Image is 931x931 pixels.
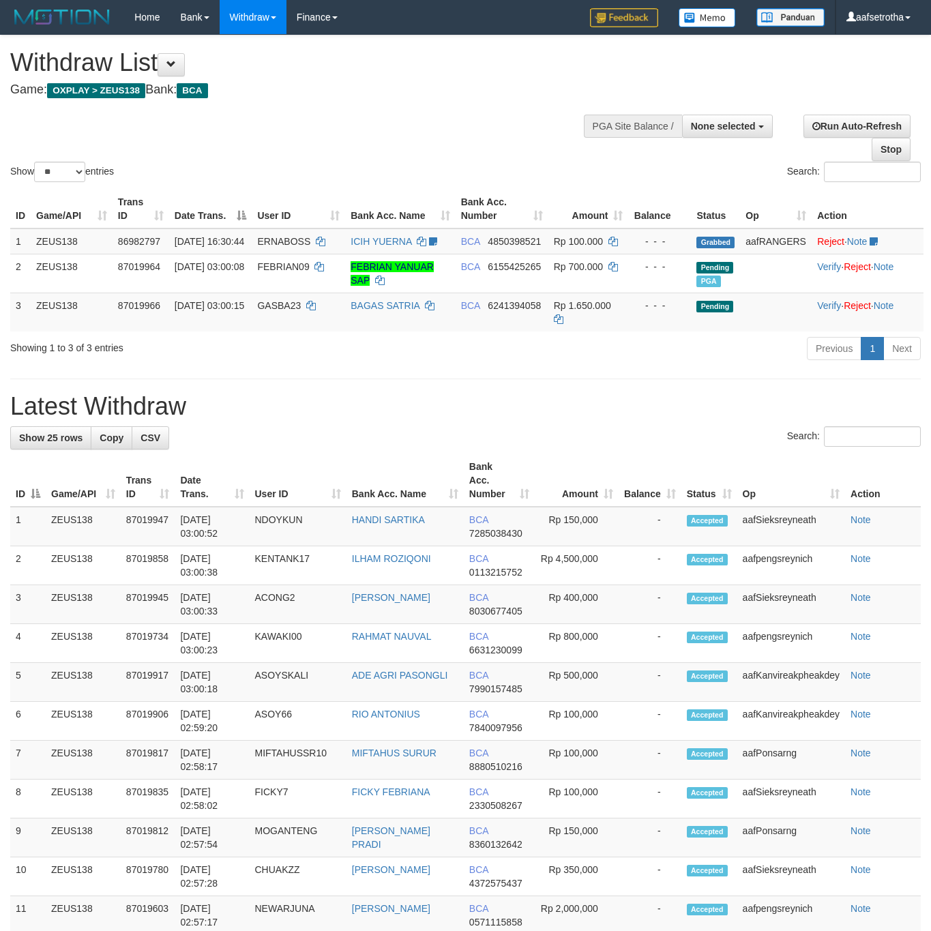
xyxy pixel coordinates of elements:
[619,702,681,741] td: -
[346,454,464,507] th: Bank Acc. Name: activate to sort column ascending
[687,632,728,643] span: Accepted
[352,514,425,525] a: HANDI SARTIKA
[175,546,249,585] td: [DATE] 03:00:38
[121,546,175,585] td: 87019858
[535,857,619,896] td: Rp 350,000
[461,236,480,247] span: BCA
[175,300,244,311] span: [DATE] 03:00:15
[100,432,123,443] span: Copy
[351,236,411,247] a: ICIH YUERNA
[535,454,619,507] th: Amount: activate to sort column ascending
[250,663,346,702] td: ASOYSKALI
[691,190,740,228] th: Status
[91,426,132,449] a: Copy
[141,432,160,443] span: CSV
[619,818,681,857] td: -
[824,426,921,447] input: Search:
[681,454,737,507] th: Status: activate to sort column ascending
[535,663,619,702] td: Rp 500,000
[351,261,434,286] a: FEBRIAN YANUAR SAP
[851,553,871,564] a: Note
[118,261,160,272] span: 87019964
[10,624,46,663] td: 4
[46,546,121,585] td: ZEUS138
[10,663,46,702] td: 5
[352,709,420,720] a: RIO ANTONIUS
[469,722,522,733] span: Copy 7840097956 to clipboard
[847,236,868,247] a: Note
[812,293,923,331] td: · ·
[250,702,346,741] td: ASOY66
[46,624,121,663] td: ZEUS138
[461,261,480,272] span: BCA
[619,663,681,702] td: -
[696,262,733,274] span: Pending
[535,818,619,857] td: Rp 150,000
[121,741,175,780] td: 87019817
[469,567,522,578] span: Copy 0113215752 to clipboard
[121,857,175,896] td: 87019780
[10,49,607,76] h1: Withdraw List
[464,454,535,507] th: Bank Acc. Number: activate to sort column ascending
[10,857,46,896] td: 10
[257,261,309,272] span: FEBRIAN09
[628,190,691,228] th: Balance
[687,709,728,721] span: Accepted
[352,553,431,564] a: ILHAM ROZIQONI
[250,585,346,624] td: ACONG2
[10,741,46,780] td: 7
[175,507,249,546] td: [DATE] 03:00:52
[687,554,728,565] span: Accepted
[787,162,921,182] label: Search:
[488,236,541,247] span: Copy 4850398521 to clipboard
[250,454,346,507] th: User ID: activate to sort column ascending
[845,454,921,507] th: Action
[46,857,121,896] td: ZEUS138
[737,663,845,702] td: aafKanvireakpheakdey
[883,337,921,360] a: Next
[250,507,346,546] td: NDOYKUN
[737,780,845,818] td: aafSieksreyneath
[257,236,310,247] span: ERNABOSS
[535,741,619,780] td: Rp 100,000
[488,261,541,272] span: Copy 6155425265 to clipboard
[469,631,488,642] span: BCA
[47,83,145,98] span: OXPLAY > ZEUS138
[469,800,522,811] span: Copy 2330508267 to clipboard
[121,507,175,546] td: 87019947
[851,514,871,525] a: Note
[46,663,121,702] td: ZEUS138
[469,748,488,758] span: BCA
[682,115,773,138] button: None selected
[737,857,845,896] td: aafSieksreyneath
[469,528,522,539] span: Copy 7285038430 to clipboard
[554,300,611,311] span: Rp 1.650.000
[619,741,681,780] td: -
[817,300,841,311] a: Verify
[679,8,736,27] img: Button%20Memo.svg
[10,702,46,741] td: 6
[352,864,430,875] a: [PERSON_NAME]
[687,787,728,799] span: Accepted
[113,190,169,228] th: Trans ID: activate to sort column ascending
[737,741,845,780] td: aafPonsarng
[469,761,522,772] span: Copy 8880510216 to clipboard
[10,83,607,97] h4: Game: Bank:
[737,624,845,663] td: aafpengsreynich
[469,709,488,720] span: BCA
[803,115,911,138] a: Run Auto-Refresh
[257,300,301,311] span: GASBA23
[10,546,46,585] td: 2
[691,121,756,132] span: None selected
[250,546,346,585] td: KENTANK17
[824,162,921,182] input: Search:
[535,624,619,663] td: Rp 800,000
[175,585,249,624] td: [DATE] 03:00:33
[535,546,619,585] td: Rp 4,500,000
[46,454,121,507] th: Game/API: activate to sort column ascending
[817,236,844,247] a: Reject
[740,190,812,228] th: Op: activate to sort column ascending
[352,592,430,603] a: [PERSON_NAME]
[10,426,91,449] a: Show 25 rows
[352,631,432,642] a: RAHMAT NAUVAL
